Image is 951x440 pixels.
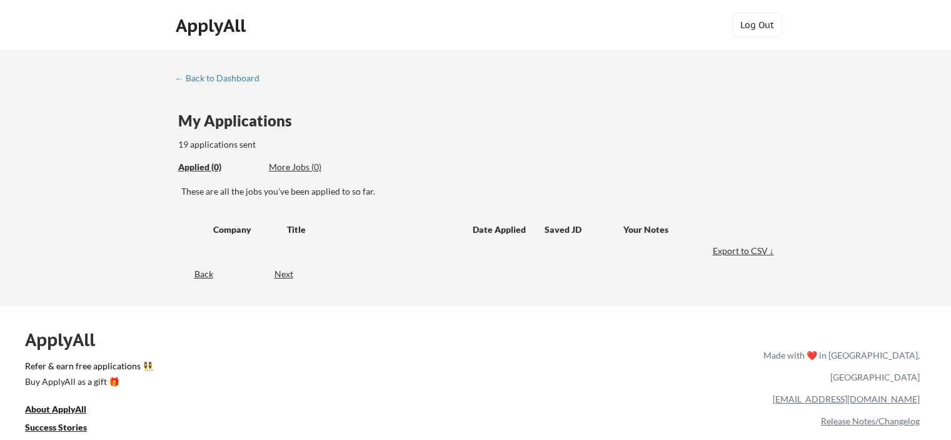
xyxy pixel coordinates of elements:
[732,13,782,38] button: Log Out
[175,74,269,83] div: ← Back to Dashboard
[213,223,276,236] div: Company
[25,402,104,418] a: About ApplyAll
[821,416,920,426] a: Release Notes/Changelog
[178,138,420,151] div: 19 applications sent
[25,377,150,386] div: Buy ApplyAll as a gift 🎁
[178,161,259,173] div: Applied (0)
[773,394,920,404] a: [EMAIL_ADDRESS][DOMAIN_NAME]
[25,329,109,350] div: ApplyAll
[178,113,302,128] div: My Applications
[623,223,766,236] div: Your Notes
[758,344,920,388] div: Made with ❤️ in [GEOGRAPHIC_DATA], [GEOGRAPHIC_DATA]
[287,223,461,236] div: Title
[25,404,86,414] u: About ApplyAll
[181,185,777,198] div: These are all the jobs you've been applied to so far.
[545,218,623,240] div: Saved JD
[25,375,150,391] a: Buy ApplyAll as a gift 🎁
[274,268,308,280] div: Next
[713,245,777,257] div: Export to CSV ↓
[269,161,361,174] div: These are job applications we think you'd be a good fit for, but couldn't apply you to automatica...
[473,223,528,236] div: Date Applied
[178,161,259,174] div: These are all the jobs you've been applied to so far.
[176,15,249,36] div: ApplyAll
[25,362,502,375] a: Refer & earn free applications 👯‍♀️
[25,422,87,432] u: Success Stories
[175,73,269,86] a: ← Back to Dashboard
[175,268,213,280] div: Back
[269,161,361,173] div: More Jobs (0)
[25,421,104,436] a: Success Stories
